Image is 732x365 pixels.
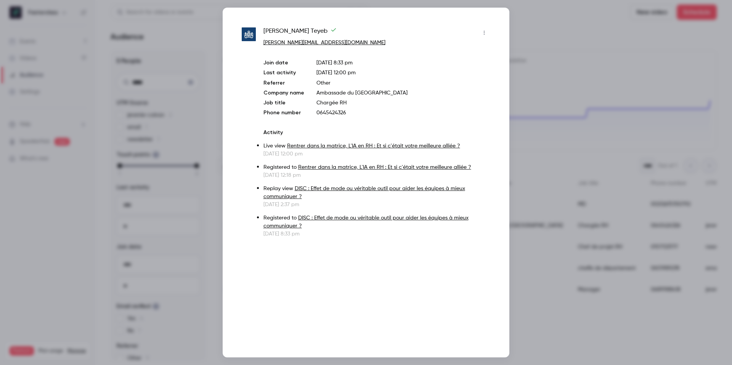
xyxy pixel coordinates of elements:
[263,186,465,199] a: DISC : Effet de mode ou véritable outil pour aider les équipes à mieux communiquer ?
[316,79,490,87] p: Other
[316,59,490,67] p: [DATE] 8:33 pm
[263,109,304,117] p: Phone number
[263,79,304,87] p: Referrer
[263,142,490,150] p: Live view
[263,40,385,45] a: [PERSON_NAME][EMAIL_ADDRESS][DOMAIN_NAME]
[263,214,490,230] p: Registered to
[263,185,490,201] p: Replay view
[263,129,490,136] p: Activity
[298,165,471,170] a: Rentrer dans la matrice, L'IA en RH : Et si c'était votre meilleure alliée ?
[263,27,337,39] span: [PERSON_NAME] Teyeb
[287,143,460,149] a: Rentrer dans la matrice, L'IA en RH : Et si c'était votre meilleure alliée ?
[316,89,490,97] p: Ambassade du [GEOGRAPHIC_DATA]
[263,201,490,208] p: [DATE] 2:37 pm
[316,70,356,75] span: [DATE] 12:00 pm
[316,109,490,117] p: 0645424326
[263,89,304,97] p: Company name
[263,99,304,107] p: Job title
[263,150,490,158] p: [DATE] 12:00 pm
[263,59,304,67] p: Join date
[242,27,256,42] img: minbuza.nl
[263,215,469,229] a: DISC : Effet de mode ou véritable outil pour aider les équipes à mieux communiquer ?
[263,69,304,77] p: Last activity
[316,99,490,107] p: Chargée RH
[263,230,490,238] p: [DATE] 8:33 pm
[263,171,490,179] p: [DATE] 12:18 pm
[263,163,490,171] p: Registered to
